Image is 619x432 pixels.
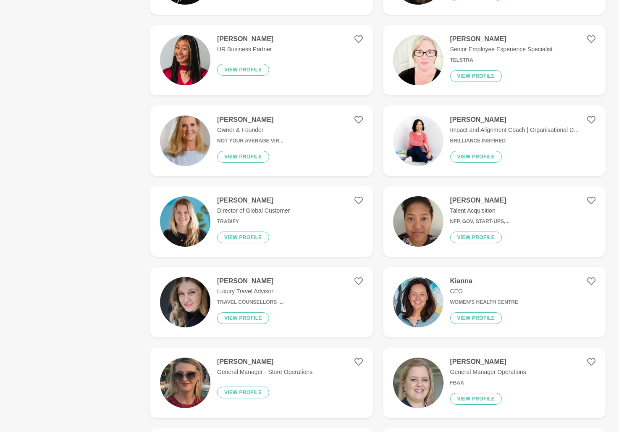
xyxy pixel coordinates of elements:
[450,312,502,324] button: View profile
[217,138,283,144] h6: Not Your Average Vir...
[217,232,269,243] button: View profile
[450,151,502,163] button: View profile
[450,196,510,205] h4: [PERSON_NAME]
[450,206,510,215] p: Talent Acquisition
[450,116,579,124] h4: [PERSON_NAME]
[217,45,273,54] p: HR Business Partner
[383,348,606,418] a: [PERSON_NAME]General Manager OperationsFBAAView profile
[383,267,606,337] a: KiannaCEOWomen’s Health CentreView profile
[160,116,210,166] img: c33c34aa7461f95bd10954aeb35335642e3a2007-1200x1800.jpg
[450,57,553,63] h6: Telstra
[217,368,312,377] p: General Manager - Store Operations
[393,116,443,166] img: 7f3ec53af188a1431abc61e4a96f9a483483f2b4-3973x5959.jpg
[383,186,606,257] a: [PERSON_NAME]Talent AcquisitionNFP, Gov, Start-Ups,...View profile
[393,277,443,327] img: 0eff5774a8bc8e7fa790e32df3da3b03bbd6c339-811x850.jpg
[450,219,510,225] h6: NFP, Gov, Start-Ups,...
[450,277,518,285] h4: Kianna
[450,70,502,82] button: View profile
[160,277,210,327] img: f71c9bf4a62ea6f2114306318f718a7e6bab06eb-1080x1080.png
[383,105,606,176] a: [PERSON_NAME]Impact and Alignment Coach | Organisational D...Brilliance InspiredView profile
[217,299,284,306] h6: Travel Counsellors ·...
[393,35,443,85] img: 76d71eafe8075d13eeea03039b9742996b9cd231-1968x2624.jpg
[383,25,606,95] a: [PERSON_NAME]Senior Employee Experience SpecialistTelstraView profile
[217,151,269,163] button: View profile
[450,232,502,243] button: View profile
[450,393,502,405] button: View profile
[450,287,518,296] p: CEO
[450,138,579,144] h6: Brilliance Inspired
[217,206,290,215] p: Director of Global Customer
[217,64,269,76] button: View profile
[217,277,284,285] h4: [PERSON_NAME]
[160,35,210,85] img: 97086b387fc226d6d01cf5914affb05117c0ddcf-3316x4145.jpg
[450,35,553,43] h4: [PERSON_NAME]
[393,196,443,247] img: a39531ed944635f7551ccd831197afe950177119-2208x2944.jpg
[160,196,210,247] img: 2b5545a2970da8487e4847cfea342ccc486e5442-454x454.jpg
[217,116,283,124] h4: [PERSON_NAME]
[217,358,312,366] h4: [PERSON_NAME]
[217,196,290,205] h4: [PERSON_NAME]
[450,126,579,134] p: Impact and Alignment Coach | Organisational D...
[450,380,526,386] h6: FBAA
[150,348,373,418] a: [PERSON_NAME]General Manager - Store OperationsView profile
[217,126,283,134] p: Owner & Founder
[450,368,526,377] p: General Manager Operations
[217,387,269,398] button: View profile
[217,35,273,43] h4: [PERSON_NAME]
[450,299,518,306] h6: Women’s Health Centre
[393,358,443,408] img: efb1e6baca0963a48562ed9088362cce1bcfd126-800x800.jpg
[217,219,290,225] h6: Tradify
[450,45,553,54] p: Senior Employee Experience Specialist
[450,358,526,366] h4: [PERSON_NAME]
[150,25,373,95] a: [PERSON_NAME]HR Business PartnerView profile
[150,267,373,337] a: [PERSON_NAME]Luxury Travel AdvisorTravel Counsellors ·...View profile
[217,312,269,324] button: View profile
[217,287,284,296] p: Luxury Travel Advisor
[150,186,373,257] a: [PERSON_NAME]Director of Global CustomerTradifyView profile
[160,358,210,408] img: 6da8e30d5d51bca7fe11884aba5cbe0686458709-561x671.jpg
[150,105,373,176] a: [PERSON_NAME]Owner & FounderNot Your Average Vir...View profile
